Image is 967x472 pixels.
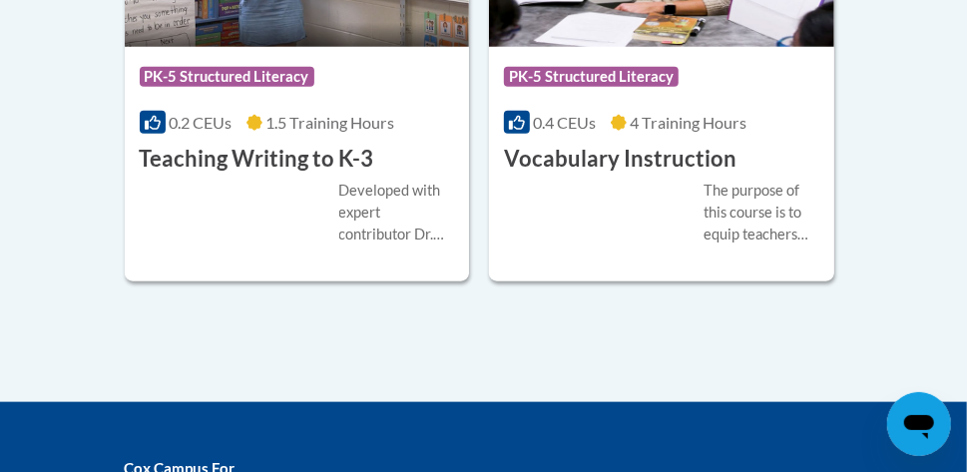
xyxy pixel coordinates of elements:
[887,392,951,456] iframe: Button to launch messaging window
[140,144,374,175] h3: Teaching Writing to K-3
[630,113,746,132] span: 4 Training Hours
[140,67,314,87] span: PK-5 Structured Literacy
[704,180,819,245] div: The purpose of this course is to equip teachers with research-based knowledge and strategies to p...
[533,113,596,132] span: 0.4 CEUs
[504,144,736,175] h3: Vocabulary Instruction
[339,180,455,245] div: Developed with expert contributor Dr. [PERSON_NAME] of Literacy How. This course provides a resea...
[504,67,679,87] span: PK-5 Structured Literacy
[169,113,232,132] span: 0.2 CEUs
[265,113,394,132] span: 1.5 Training Hours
